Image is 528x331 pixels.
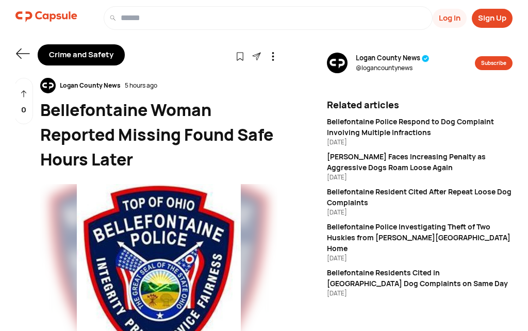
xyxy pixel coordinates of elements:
[38,44,125,65] div: Crime and Safety
[40,97,277,172] div: Bellefontaine Woman Reported Missing Found Safe Hours Later
[475,56,513,70] button: Subscribe
[327,138,513,147] div: [DATE]
[15,6,77,27] img: logo
[422,55,430,62] img: tick
[15,6,77,30] a: logo
[40,78,56,93] img: resizeImage
[327,151,513,173] div: [PERSON_NAME] Faces Increasing Penalty as Aggressive Dogs Roam Loose Again
[125,81,157,90] div: 5 hours ago
[56,81,125,90] div: Logan County News
[327,254,513,263] div: [DATE]
[327,53,348,73] img: resizeImage
[327,267,513,289] div: Bellefontaine Residents Cited in [GEOGRAPHIC_DATA] Dog Complaints on Same Day
[327,208,513,217] div: [DATE]
[327,116,513,138] div: Bellefontaine Police Respond to Dog Complaint Involving Multiple Infractions
[327,186,513,208] div: Bellefontaine Resident Cited After Repeat Loose Dog Complaints
[356,53,430,63] span: Logan County News
[327,289,513,298] div: [DATE]
[433,9,467,28] button: Log In
[21,104,26,116] p: 0
[327,173,513,182] div: [DATE]
[327,98,513,112] div: Related articles
[472,9,513,28] button: Sign Up
[356,63,430,73] span: @ logancountynews
[327,221,513,254] div: Bellefontaine Police Investigating Theft of Two Huskies from [PERSON_NAME][GEOGRAPHIC_DATA] Home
